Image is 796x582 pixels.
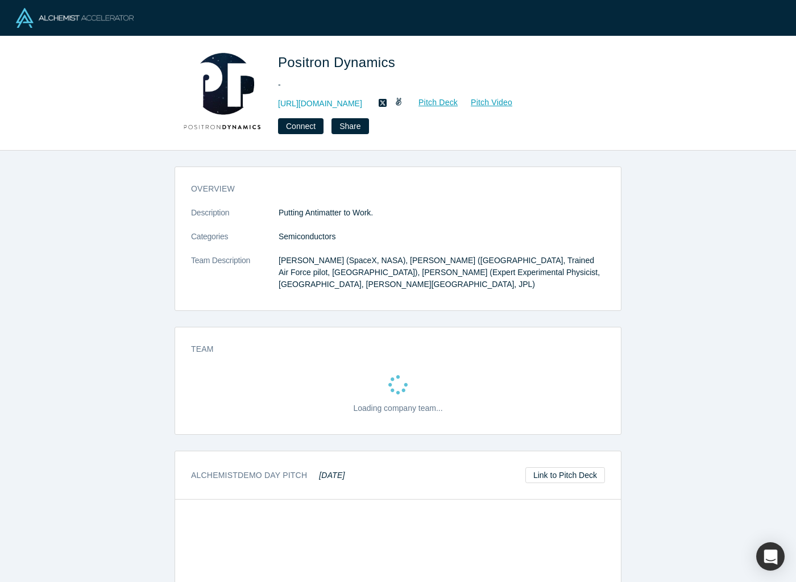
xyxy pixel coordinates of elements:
[406,96,458,109] a: Pitch Deck
[191,183,589,195] h3: overview
[331,118,368,134] button: Share
[278,79,596,91] div: -
[279,207,605,219] p: Putting Antimatter to Work.
[183,52,262,132] img: Positron Dynamics's Logo
[319,471,345,480] em: [DATE]
[278,55,399,70] span: Positron Dynamics
[279,232,335,241] span: Semiconductors
[191,469,345,481] h3: Alchemist Demo Day Pitch
[191,255,279,302] dt: Team Description
[191,231,279,255] dt: Categories
[16,8,134,28] img: Alchemist Logo
[279,255,605,290] p: [PERSON_NAME] (SpaceX, NASA), [PERSON_NAME] ([GEOGRAPHIC_DATA], Trained Air Force pilot, [GEOGRAP...
[278,118,324,134] button: Connect
[191,343,589,355] h3: Team
[525,467,605,483] a: Link to Pitch Deck
[458,96,513,109] a: Pitch Video
[191,207,279,231] dt: Description
[353,402,442,414] p: Loading company team...
[278,98,362,110] a: [URL][DOMAIN_NAME]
